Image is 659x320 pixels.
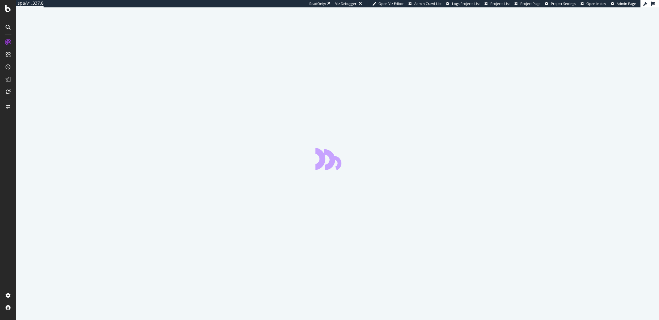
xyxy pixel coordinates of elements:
a: Admin Crawl List [408,1,441,6]
span: Projects List [490,1,510,6]
span: Open Viz Editor [378,1,404,6]
a: Open Viz Editor [372,1,404,6]
a: Projects List [484,1,510,6]
span: Logs Projects List [452,1,480,6]
a: Logs Projects List [446,1,480,6]
span: Admin Crawl List [414,1,441,6]
a: Admin Page [611,1,636,6]
a: Open in dev [581,1,606,6]
span: Open in dev [586,1,606,6]
a: Project Settings [545,1,576,6]
div: ReadOnly: [309,1,326,6]
div: Viz Debugger: [335,1,357,6]
span: Admin Page [617,1,636,6]
a: Project Page [514,1,540,6]
div: animation [315,148,360,170]
span: Project Settings [551,1,576,6]
span: Project Page [520,1,540,6]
